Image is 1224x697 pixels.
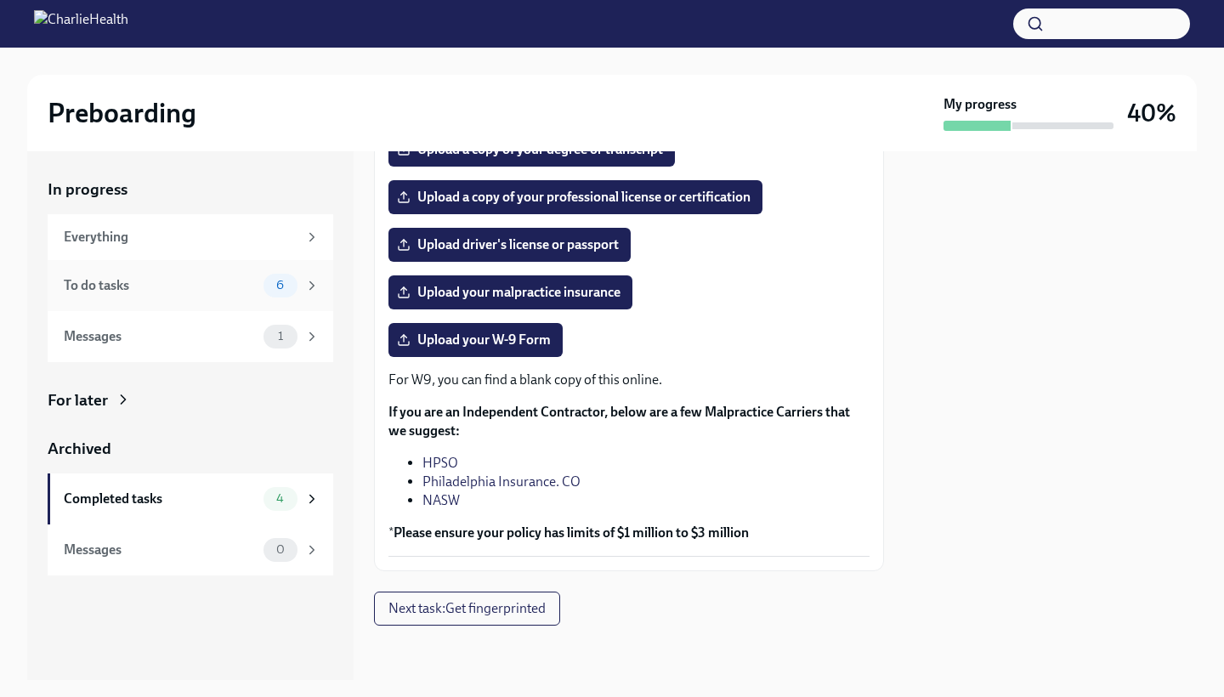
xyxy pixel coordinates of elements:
span: Upload driver's license or passport [400,236,619,253]
span: Upload your W-9 Form [400,331,551,348]
a: Completed tasks4 [48,473,333,524]
div: To do tasks [64,276,257,295]
span: 0 [266,543,295,556]
label: Upload a copy of your professional license or certification [388,180,762,214]
label: Upload your W-9 Form [388,323,563,357]
strong: If you are an Independent Contractor, below are a few Malpractice Carriers that we suggest: [388,404,850,439]
a: Messages1 [48,311,333,362]
div: Completed tasks [64,490,257,508]
div: Messages [64,327,257,346]
span: 6 [266,279,294,292]
a: To do tasks6 [48,260,333,311]
img: CharlieHealth [34,10,128,37]
span: 4 [266,492,294,505]
p: For W9, you can find a blank copy of this online. [388,371,870,389]
h3: 40% [1127,98,1176,128]
span: Next task : Get fingerprinted [388,600,546,617]
div: Messages [64,541,257,559]
a: NASW [422,492,460,508]
label: Upload driver's license or passport [388,228,631,262]
a: Archived [48,438,333,460]
h2: Preboarding [48,96,196,130]
a: Everything [48,214,333,260]
a: In progress [48,178,333,201]
a: Messages0 [48,524,333,575]
strong: Please ensure your policy has limits of $1 million to $3 million [394,524,749,541]
button: Next task:Get fingerprinted [374,592,560,626]
span: 1 [268,330,293,343]
a: Philadelphia Insurance. CO [422,473,581,490]
span: Upload a copy of your professional license or certification [400,189,751,206]
span: Upload your malpractice insurance [400,284,620,301]
strong: My progress [943,95,1017,114]
div: For later [48,389,108,411]
a: For later [48,389,333,411]
a: HPSO [422,455,458,471]
div: Everything [64,228,297,246]
label: Upload your malpractice insurance [388,275,632,309]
